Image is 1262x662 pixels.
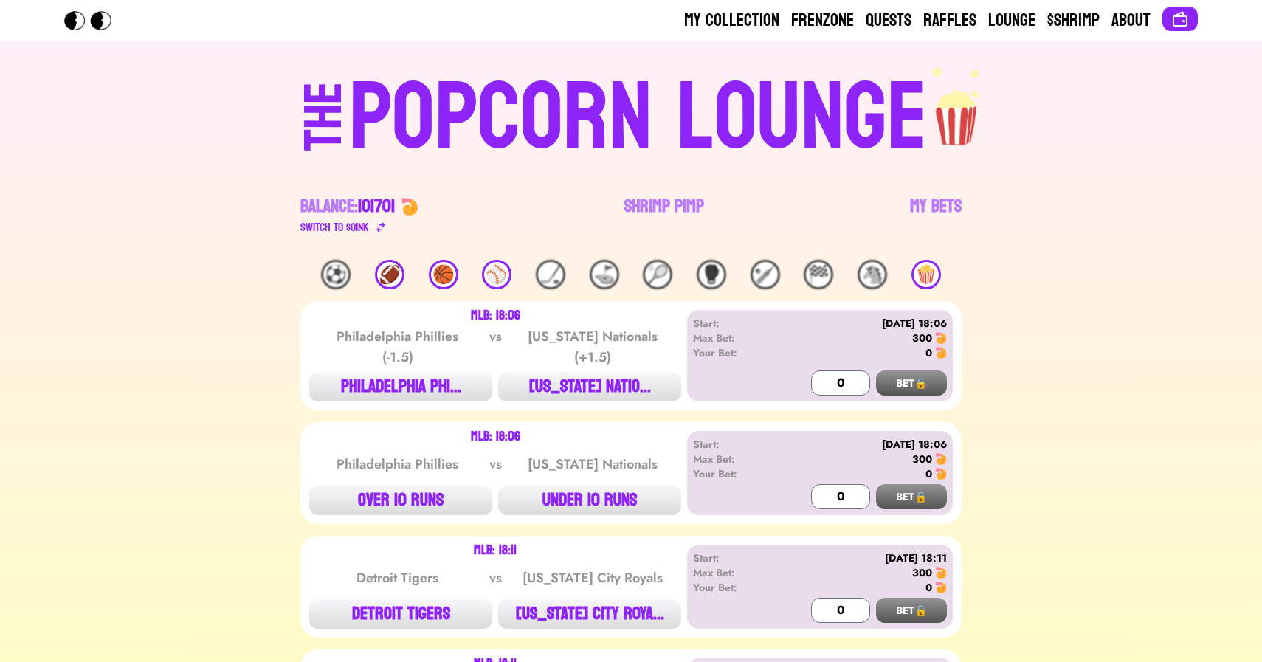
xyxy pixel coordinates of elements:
button: PHILADELPHIA PHI... [309,372,492,401]
button: [US_STATE] CITY ROYA... [498,599,681,629]
div: 🏈 [375,260,404,289]
div: Start: [693,437,778,452]
a: My Collection [684,9,779,32]
div: ⚾️ [482,260,511,289]
a: Quests [866,9,911,32]
div: Your Bet: [693,345,778,360]
div: Your Bet: [693,580,778,595]
img: 🍤 [935,453,947,465]
div: 🥊 [697,260,726,289]
img: 🍤 [935,347,947,359]
button: UNDER 10 RUNS [498,486,681,515]
a: $Shrimp [1047,9,1100,32]
div: ⚽️ [321,260,351,289]
div: 🏀 [429,260,458,289]
div: 🐴 [858,260,887,289]
div: vs [486,568,505,588]
div: vs [486,454,505,475]
div: Start: [693,551,778,565]
div: MLB: 18:06 [471,310,520,322]
a: My Bets [910,195,962,236]
img: 🍤 [935,582,947,593]
img: 🍤 [401,198,418,216]
div: Balance: [300,195,395,218]
span: 101701 [358,190,395,222]
div: [US_STATE] Nationals (+1.5) [518,326,667,368]
img: Popcorn [64,11,123,30]
div: 🏁 [804,260,833,289]
a: Frenzone [791,9,854,32]
button: [US_STATE] NATIO... [498,372,681,401]
div: [DATE] 18:06 [778,437,947,452]
div: 300 [912,565,932,580]
div: Detroit Tigers [323,568,472,588]
button: OVER 10 RUNS [309,486,492,515]
div: 0 [925,345,932,360]
a: Shrimp Pimp [624,195,704,236]
div: Max Bet: [693,565,778,580]
div: Max Bet: [693,452,778,466]
div: [US_STATE] City Royals [518,568,667,588]
div: MLB: 18:11 [474,545,517,556]
div: 🍿 [911,260,941,289]
div: POPCORN LOUNGE [349,71,927,165]
div: [DATE] 18:06 [778,316,947,331]
div: 🏒 [536,260,565,289]
div: ⛳️ [590,260,619,289]
div: Philadelphia Phillies (-1.5) [323,326,472,368]
div: Max Bet: [693,331,778,345]
div: Start: [693,316,778,331]
button: BET🔒 [876,598,947,623]
div: MLB: 18:06 [471,431,520,443]
div: 🎾 [643,260,672,289]
div: 300 [912,331,932,345]
div: 300 [912,452,932,466]
a: About [1111,9,1151,32]
div: [DATE] 18:11 [778,551,947,565]
div: vs [486,326,505,368]
a: THEPOPCORN LOUNGEpopcorn [176,65,1086,165]
a: Raffles [923,9,976,32]
div: THE [297,82,351,180]
div: Your Bet: [693,466,778,481]
div: 0 [925,466,932,481]
button: BET🔒 [876,484,947,509]
img: 🍤 [935,567,947,579]
button: DETROIT TIGERS [309,599,492,629]
a: Lounge [988,9,1035,32]
div: [US_STATE] Nationals [518,454,667,475]
img: 🍤 [935,332,947,344]
div: 0 [925,580,932,595]
img: popcorn [927,65,987,148]
div: Philadelphia Phillies [323,454,472,475]
button: BET🔒 [876,370,947,396]
div: Switch to $ OINK [300,218,369,236]
div: 🏏 [751,260,780,289]
img: 🍤 [935,468,947,480]
img: Connect wallet [1171,10,1189,28]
